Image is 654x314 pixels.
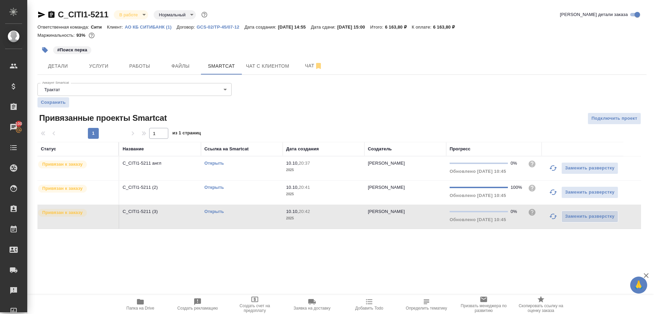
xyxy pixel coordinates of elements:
span: Призвать менеджера по развитию [459,303,508,313]
div: Статус [41,146,56,152]
div: Трактат [37,83,232,96]
button: Заменить разверстку [561,211,618,222]
button: 338.16 RUB; [87,31,96,40]
p: [PERSON_NAME] [368,185,405,190]
p: Привязан к заказу [42,209,83,216]
p: C_CITI1-5211 (3) [123,208,198,215]
span: Создать рекламацию [177,306,218,311]
p: GCS-02/TP-45/07-12 [197,24,244,30]
button: Скопировать ссылку на оценку заказа [512,295,570,314]
span: Папка на Drive [126,306,154,311]
p: 2025 [286,191,361,198]
span: Заменить разверстку [565,188,614,196]
p: 10.10, [286,185,299,190]
span: Обновлено [DATE] 10:45 [450,169,506,174]
span: 🙏 [633,278,644,292]
span: Скопировать ссылку на оценку заказа [516,303,565,313]
p: Маржинальность: [37,33,76,38]
a: Открыть [204,185,224,190]
p: Дата создания: [245,24,278,30]
p: C_CITI1-5211 англ [123,160,198,167]
p: Итого: [370,24,385,30]
div: Ссылка на Smartcat [204,146,249,152]
p: 20:41 [299,185,310,190]
a: 100 [2,119,26,136]
button: Доп статусы указывают на важность/срочность заказа [200,10,209,19]
div: Прогресс [450,146,470,152]
p: 20:37 [299,161,310,166]
span: Добавить Todo [355,306,383,311]
p: [PERSON_NAME] [368,209,405,214]
button: Обновить прогресс [545,160,561,176]
div: 100% [511,184,523,191]
p: 2025 [286,167,361,173]
p: Сити [91,24,107,30]
span: Подключить проект [591,115,637,122]
button: Обновить прогресс [545,184,561,200]
button: Призвать менеджера по развитию [455,295,512,314]
span: Детали [42,62,74,70]
p: Договор: [177,24,197,30]
span: Обновлено [DATE] 10:45 [450,193,506,198]
button: Заменить разверстку [561,186,618,198]
p: 10.10, [286,161,299,166]
p: Ответственная команда: [37,24,91,30]
span: Чат с клиентом [246,62,289,70]
button: 🙏 [630,277,647,294]
span: Smartcat [205,62,238,70]
p: 6 163,80 ₽ [385,24,412,30]
p: 2025 [286,215,361,222]
p: 6 163,80 ₽ [433,24,460,30]
button: Подключить проект [588,113,641,125]
p: К оплате: [412,24,433,30]
a: GCS-02/TP-45/07-12 [197,24,244,30]
div: Создатель [368,146,392,152]
div: Дата создания [286,146,319,152]
button: Заявка на доставку [283,295,341,314]
a: АО КБ СИТИБАНК (1) [125,24,176,30]
button: Обновить прогресс [545,208,561,225]
button: Добавить тэг [37,43,52,57]
div: 0% [511,208,523,215]
span: Чат [297,62,330,70]
span: Заявка на доставку [294,306,330,311]
a: Открыть [204,209,224,214]
button: Нормальный [157,12,188,18]
span: из 1 страниц [172,129,201,139]
span: Обновлено [DATE] 10:45 [450,217,506,222]
span: 100 [11,120,27,127]
p: Привязан к заказу [42,185,83,192]
button: Скопировать ссылку для ЯМессенджера [37,11,46,19]
p: Клиент: [107,24,125,30]
p: 93% [76,33,87,38]
button: Сохранить [37,97,69,108]
span: Определить тематику [406,306,447,311]
p: [DATE] 14:55 [278,24,311,30]
span: Сохранить [41,99,66,106]
p: 10.10, [286,209,299,214]
p: Привязан к заказу [42,161,83,168]
p: C_CITI1-5211 (2) [123,184,198,191]
span: Заменить разверстку [565,213,614,220]
p: [PERSON_NAME] [368,161,405,166]
span: [PERSON_NAME] детали заказа [560,11,628,18]
span: Поиск перка [52,47,92,52]
button: Заменить разверстку [561,162,618,174]
span: Заменить разверстку [565,164,614,172]
span: Услуги [82,62,115,70]
p: 20:42 [299,209,310,214]
a: C_CITI1-5211 [58,10,108,19]
p: АО КБ СИТИБАНК (1) [125,24,176,30]
div: В работе [114,10,148,19]
button: Добавить Todo [341,295,398,314]
p: #Поиск перка [57,47,87,53]
p: Дата сдачи: [311,24,337,30]
button: Создать рекламацию [169,295,226,314]
div: В работе [154,10,196,19]
svg: Отписаться [314,62,323,70]
p: [DATE] 15:00 [337,24,370,30]
button: Трактат [42,87,62,93]
span: Привязанные проекты Smartcat [37,113,167,123]
span: Работы [123,62,156,70]
button: В работе [117,12,140,18]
